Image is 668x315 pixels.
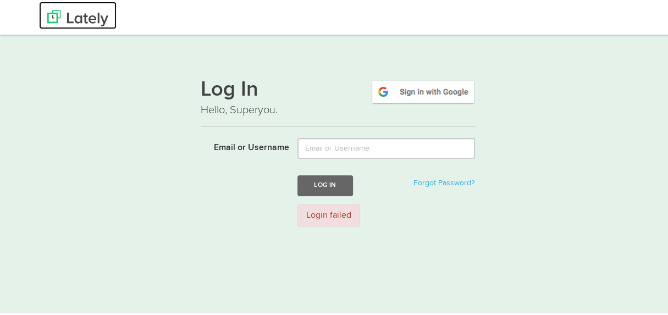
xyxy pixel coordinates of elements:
[201,101,476,117] p: Hello, Superyou.
[297,203,360,225] div: Login failed
[413,178,474,185] a: Forgot Password?
[297,136,475,157] input: Email or Username
[201,78,476,101] h1: Log In
[297,174,352,194] button: Log In
[371,78,476,103] img: google-signin.png
[192,136,290,153] label: Email or Username
[47,8,108,25] img: Lately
